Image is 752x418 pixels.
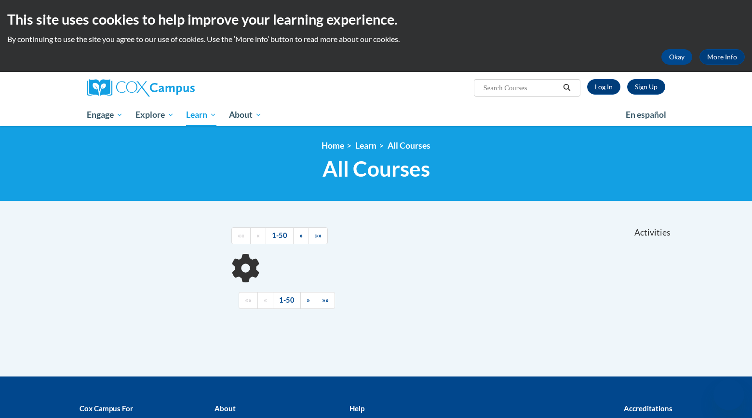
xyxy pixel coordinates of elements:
[627,79,665,95] a: Register
[223,104,268,126] a: About
[307,296,310,304] span: »
[215,404,236,413] b: About
[256,231,260,239] span: «
[483,82,560,94] input: Search Courses
[250,227,266,244] a: Previous
[322,296,329,304] span: »»
[87,79,270,97] a: Cox Campus
[316,292,335,309] a: End
[626,110,666,120] span: En español
[315,231,322,239] span: »»
[273,292,301,309] a: 1-50
[7,10,745,29] h2: This site uses cookies to help improve your learning experience.
[299,231,303,239] span: »
[231,227,251,244] a: Begining
[309,227,328,244] a: End
[713,379,744,410] iframe: Button to launch messaging window
[87,109,123,121] span: Engage
[238,231,244,239] span: ««
[239,292,258,309] a: Begining
[245,296,252,304] span: ««
[186,109,216,121] span: Learn
[229,109,262,121] span: About
[300,292,316,309] a: Next
[624,404,672,413] b: Accreditations
[349,404,364,413] b: Help
[264,296,267,304] span: «
[81,104,129,126] a: Engage
[180,104,223,126] a: Learn
[619,105,672,125] a: En español
[388,140,430,151] a: All Courses
[129,104,180,126] a: Explore
[634,227,671,238] span: Activities
[661,49,692,65] button: Okay
[266,227,294,244] a: 1-50
[72,104,680,126] div: Main menu
[355,140,376,151] a: Learn
[560,82,574,94] button: Search
[87,79,195,97] img: Cox Campus
[587,79,620,95] a: Log In
[322,156,430,181] span: All Courses
[80,404,133,413] b: Cox Campus For
[257,292,273,309] a: Previous
[322,140,344,151] a: Home
[7,34,745,44] p: By continuing to use the site you agree to our use of cookies. Use the ‘More info’ button to read...
[293,227,309,244] a: Next
[699,49,745,65] a: More Info
[135,109,174,121] span: Explore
